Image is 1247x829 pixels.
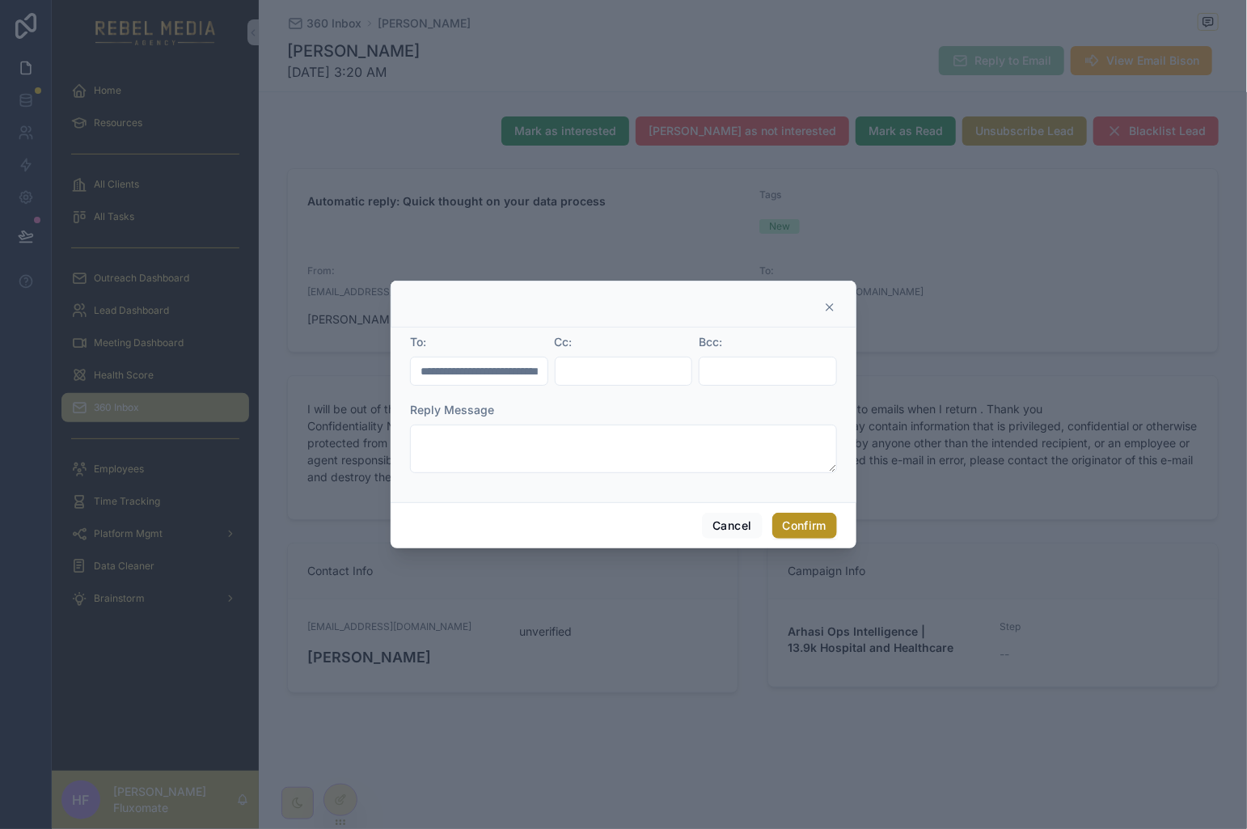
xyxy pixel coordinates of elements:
button: Cancel [702,513,762,539]
span: To: [410,335,426,349]
button: Confirm [772,513,837,539]
span: Cc: [555,335,573,349]
span: Bcc: [699,335,722,349]
span: Reply Message [410,403,494,417]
